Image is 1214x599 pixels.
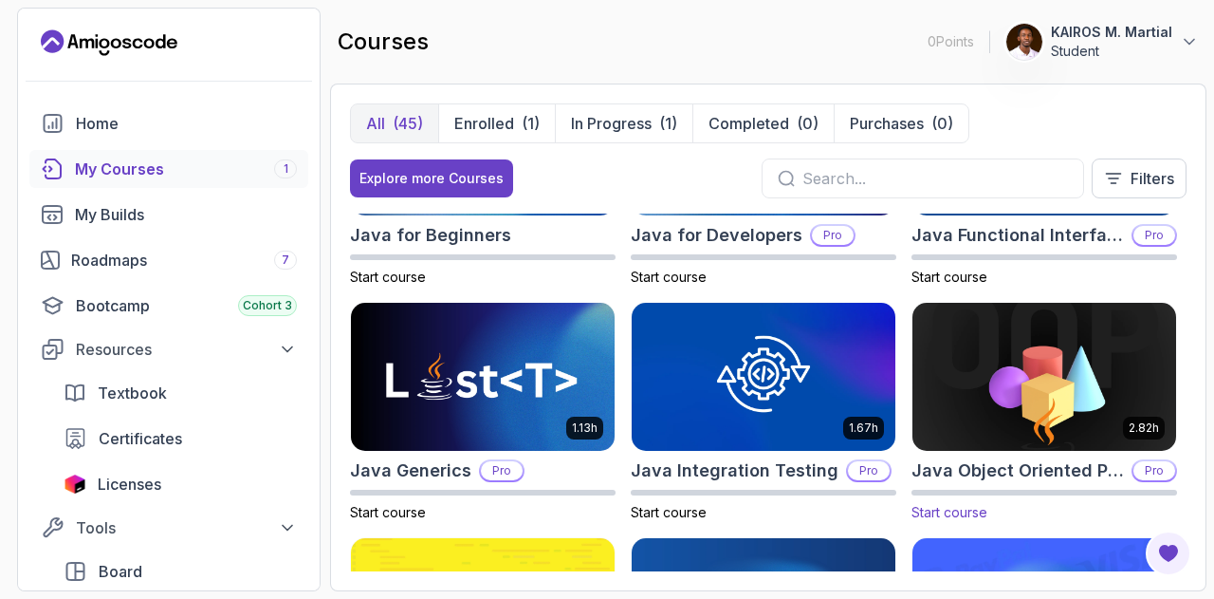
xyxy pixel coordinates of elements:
[350,269,426,285] span: Start course
[99,427,182,450] span: Certificates
[98,382,167,404] span: Textbook
[76,112,297,135] div: Home
[438,104,555,142] button: Enrolled(1)
[29,511,308,545] button: Tools
[75,203,297,226] div: My Builds
[350,222,511,249] h2: Java for Beginners
[52,420,308,458] a: certificates
[708,112,789,135] p: Completed
[911,458,1124,484] h2: Java Object Oriented Programming
[631,222,802,249] h2: Java for Developers
[29,241,308,279] a: roadmaps
[52,552,308,590] a: board
[29,150,308,188] a: courses
[692,104,834,142] button: Completed(0)
[931,112,953,135] div: (0)
[848,461,890,480] p: Pro
[906,299,1183,454] img: Java Object Oriented Programming card
[1005,23,1199,61] button: user profile imageKAIROS M. MartialStudent
[393,112,423,135] div: (45)
[29,196,308,234] a: builds
[351,303,615,451] img: Java Generics card
[911,222,1124,249] h2: Java Functional Interfaces
[911,504,987,520] span: Start course
[350,159,513,197] button: Explore more Courses
[850,112,924,135] p: Purchases
[1092,159,1186,198] button: Filters
[797,112,819,135] div: (0)
[75,158,297,180] div: My Courses
[76,294,297,317] div: Bootcamp
[631,269,707,285] span: Start course
[64,475,86,494] img: jetbrains icon
[631,458,838,484] h2: Java Integration Testing
[1133,226,1175,245] p: Pro
[849,421,878,436] p: 1.67h
[243,298,292,313] span: Cohort 3
[659,112,677,135] div: (1)
[350,504,426,520] span: Start course
[282,253,289,268] span: 7
[284,161,288,177] span: 1
[812,226,854,245] p: Pro
[359,169,504,188] div: Explore more Courses
[71,249,297,271] div: Roadmaps
[350,458,471,484] h2: Java Generics
[632,303,895,451] img: Java Integration Testing card
[99,560,142,583] span: Board
[522,112,540,135] div: (1)
[928,32,974,51] p: 0 Points
[454,112,514,135] p: Enrolled
[29,332,308,366] button: Resources
[338,27,429,57] h2: courses
[572,421,598,436] p: 1.13h
[1006,24,1042,60] img: user profile image
[98,473,161,496] span: Licenses
[52,374,308,412] a: textbook
[1051,42,1172,61] p: Student
[802,167,1068,190] input: Search...
[555,104,692,142] button: In Progress(1)
[29,287,308,325] a: bootcamp
[571,112,652,135] p: In Progress
[834,104,968,142] button: Purchases(0)
[1146,531,1191,576] button: Open Feedback Button
[52,465,308,503] a: licenses
[1129,421,1159,436] p: 2.82h
[1133,461,1175,480] p: Pro
[911,269,987,285] span: Start course
[481,461,523,480] p: Pro
[1131,167,1174,190] p: Filters
[1051,23,1172,42] p: KAIROS M. Martial
[76,516,297,539] div: Tools
[76,338,297,361] div: Resources
[366,112,385,135] p: All
[351,104,438,142] button: All(45)
[29,104,308,142] a: home
[41,28,177,58] a: Landing page
[631,504,707,520] span: Start course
